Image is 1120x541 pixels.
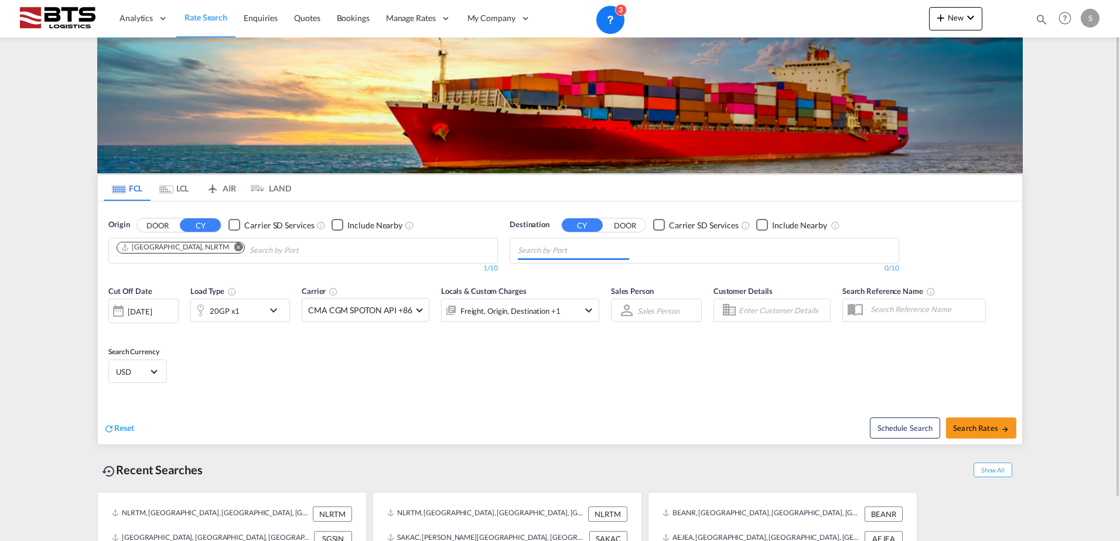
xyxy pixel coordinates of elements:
md-icon: Unchecked: Ignores neighbouring ports when fetching rates.Checked : Includes neighbouring ports w... [405,221,414,230]
input: Chips input. [518,241,629,260]
button: Remove [227,242,244,254]
div: Press delete to remove this chip. [121,242,231,252]
md-icon: icon-chevron-down [267,303,286,317]
span: Load Type [190,286,237,296]
div: Carrier SD Services [244,220,314,231]
span: Search Currency [108,347,159,356]
span: Search Rates [953,423,1009,433]
div: NLRTM [588,506,627,522]
md-icon: icon-airplane [206,182,220,190]
span: My Company [467,12,515,24]
span: Cut Off Date [108,286,152,296]
div: OriginDOOR CY Checkbox No InkUnchecked: Search for CY (Container Yard) services for all selected ... [98,201,1022,444]
span: USD [116,367,149,377]
div: BEANR, Antwerp, Belgium, Western Europe, Europe [663,506,862,522]
span: Carrier [302,286,338,296]
div: 1/10 [108,263,498,273]
span: Origin [108,219,129,231]
div: Freight Origin Destination Factory Stuffingicon-chevron-down [441,299,599,322]
div: Rotterdam, NLRTM [121,242,229,252]
button: icon-plus 400-fgNewicon-chevron-down [929,7,982,30]
md-tab-item: LAND [244,175,291,201]
md-checkbox: Checkbox No Ink [756,219,827,231]
div: Include Nearby [347,220,402,231]
span: Reset [114,423,134,433]
md-chips-wrap: Chips container. Use arrow keys to select chips. [115,238,366,260]
md-icon: icon-chevron-down [964,11,978,25]
md-checkbox: Checkbox No Ink [228,219,314,231]
div: Freight Origin Destination Factory Stuffing [460,303,561,319]
input: Chips input. [250,241,361,260]
md-icon: Your search will be saved by the below given name [926,287,935,296]
input: Search Reference Name [865,300,985,318]
div: NLRTM, Rotterdam, Netherlands, Western Europe, Europe [387,506,585,522]
md-chips-wrap: Chips container with autocompletion. Enter the text area, type text to search, and then use the u... [516,238,634,260]
span: Customer Details [713,286,773,296]
button: DOOR [605,218,646,232]
div: S [1081,9,1099,28]
button: Search Ratesicon-arrow-right [946,417,1016,439]
span: CMA CGM SPOTON API +86 [308,304,412,316]
div: Include Nearby [772,220,827,231]
md-select: Sales Person [636,302,681,319]
input: Enter Customer Details [739,302,827,319]
md-select: Select Currency: $ USDUnited States Dollar [115,363,161,380]
span: Bookings [337,13,370,23]
md-checkbox: Checkbox No Ink [653,219,739,231]
span: Search Reference Name [842,286,935,296]
div: icon-refreshReset [104,422,134,435]
div: icon-magnify [1035,13,1048,30]
md-icon: The selected Trucker/Carrierwill be displayed in the rate results If the rates are from another f... [329,287,338,296]
div: 20GP x1 [210,303,240,319]
img: cdcc71d0be7811ed9adfbf939d2aa0e8.png [18,5,97,32]
img: LCL+%26+FCL+BACKGROUND.png [97,37,1023,173]
div: NLRTM [313,506,352,522]
span: Quotes [294,13,320,23]
span: Destination [510,219,549,231]
md-tab-item: AIR [197,175,244,201]
div: BEANR [865,506,903,522]
md-icon: Unchecked: Search for CY (Container Yard) services for all selected carriers.Checked : Search for... [316,221,326,230]
span: Enquiries [244,13,278,23]
span: Manage Rates [386,12,436,24]
md-pagination-wrapper: Use the left and right arrow keys to navigate between tabs [104,175,291,201]
md-icon: icon-magnify [1035,13,1048,26]
md-icon: icon-arrow-right [1001,425,1009,433]
div: Carrier SD Services [669,220,739,231]
md-icon: Unchecked: Search for CY (Container Yard) services for all selected carriers.Checked : Search for... [741,221,750,230]
md-checkbox: Checkbox No Ink [332,219,402,231]
button: CY [562,218,603,232]
button: CY [180,218,221,232]
div: [DATE] [128,306,152,317]
span: Sales Person [611,286,654,296]
md-icon: icon-refresh [104,423,114,434]
span: Rate Search [185,12,227,22]
md-tab-item: LCL [151,175,197,201]
span: Help [1055,8,1075,28]
md-icon: icon-chevron-down [582,303,596,317]
span: New [934,13,978,22]
button: Note: By default Schedule search will only considerorigin ports, destination ports and cut off da... [870,417,940,439]
md-icon: icon-information-outline [227,287,237,296]
div: Recent Searches [97,457,207,483]
md-tab-item: FCL [104,175,151,201]
button: DOOR [137,218,178,232]
div: Help [1055,8,1081,29]
md-icon: icon-plus 400-fg [934,11,948,25]
div: NLRTM, Rotterdam, Netherlands, Western Europe, Europe [112,506,310,522]
div: 20GP x1icon-chevron-down [190,299,290,322]
span: Locals & Custom Charges [441,286,527,296]
span: Analytics [119,12,153,24]
md-icon: icon-backup-restore [102,464,116,478]
md-icon: Unchecked: Ignores neighbouring ports when fetching rates.Checked : Includes neighbouring ports w... [831,221,840,230]
div: 0/10 [510,263,899,273]
div: [DATE] [108,299,179,323]
span: Show All [974,463,1012,477]
md-datepicker: Select [108,322,117,338]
